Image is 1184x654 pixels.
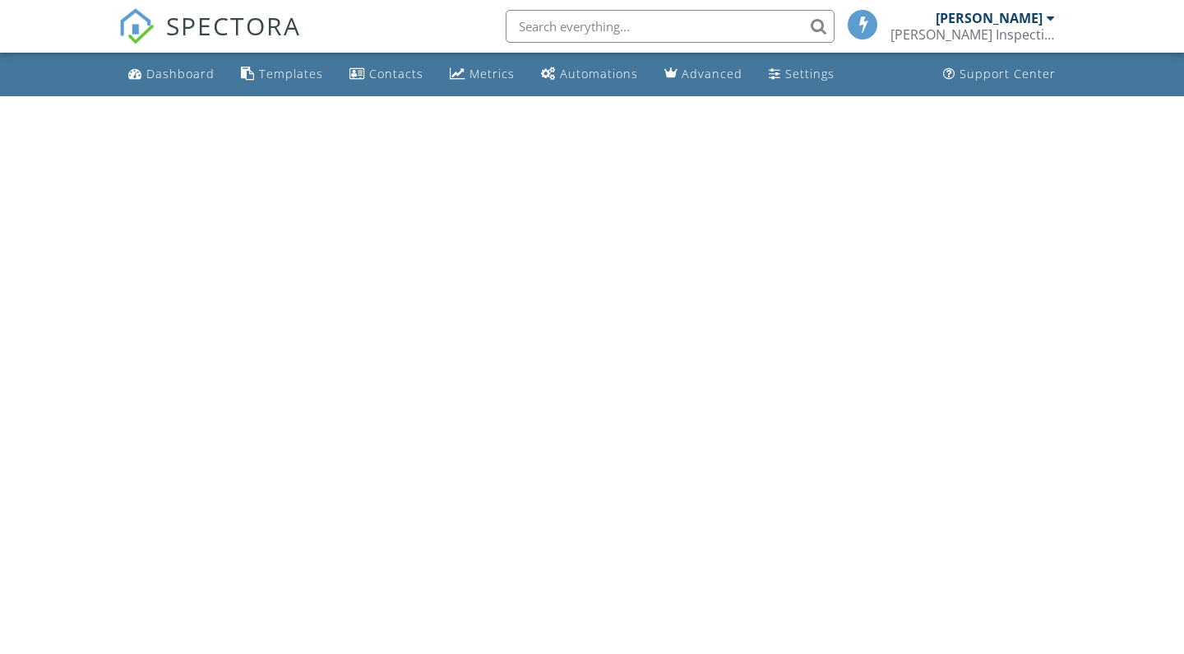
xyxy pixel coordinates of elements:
[534,59,645,90] a: Automations (Basic)
[469,66,515,81] div: Metrics
[369,66,423,81] div: Contacts
[118,8,155,44] img: The Best Home Inspection Software - Spectora
[118,22,301,57] a: SPECTORA
[682,66,742,81] div: Advanced
[146,66,215,81] div: Dashboard
[658,59,749,90] a: Advanced
[259,66,323,81] div: Templates
[343,59,430,90] a: Contacts
[122,59,221,90] a: Dashboard
[506,10,835,43] input: Search everything...
[960,66,1056,81] div: Support Center
[762,59,841,90] a: Settings
[166,8,301,43] span: SPECTORA
[936,10,1043,26] div: [PERSON_NAME]
[443,59,521,90] a: Metrics
[560,66,638,81] div: Automations
[785,66,835,81] div: Settings
[890,26,1055,43] div: Samson Inspections
[937,59,1062,90] a: Support Center
[234,59,330,90] a: Templates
